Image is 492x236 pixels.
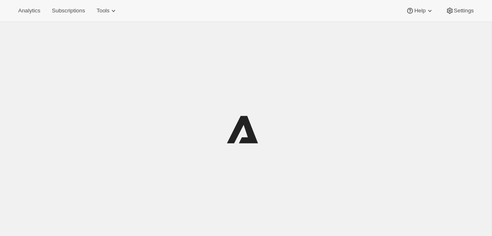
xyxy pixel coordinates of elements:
button: Settings [441,5,479,17]
span: Settings [454,7,474,14]
span: Subscriptions [52,7,85,14]
button: Tools [92,5,123,17]
span: Tools [96,7,109,14]
span: Help [414,7,425,14]
span: Analytics [18,7,40,14]
button: Help [401,5,439,17]
button: Analytics [13,5,45,17]
button: Subscriptions [47,5,90,17]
